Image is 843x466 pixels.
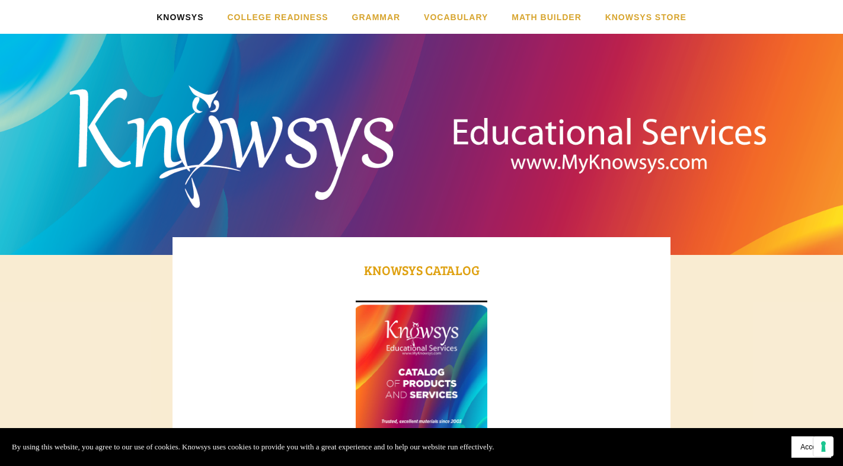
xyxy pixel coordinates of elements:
[813,436,834,457] button: Your consent preferences for tracking technologies
[364,261,480,279] a: Knowsys CATalog
[12,441,494,454] p: By using this website, you agree to our use of cookies. Knowsys uses cookies to provide you with ...
[800,443,822,451] span: Accept
[257,51,586,212] a: Knowsys Educational Services
[791,436,831,458] button: Accept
